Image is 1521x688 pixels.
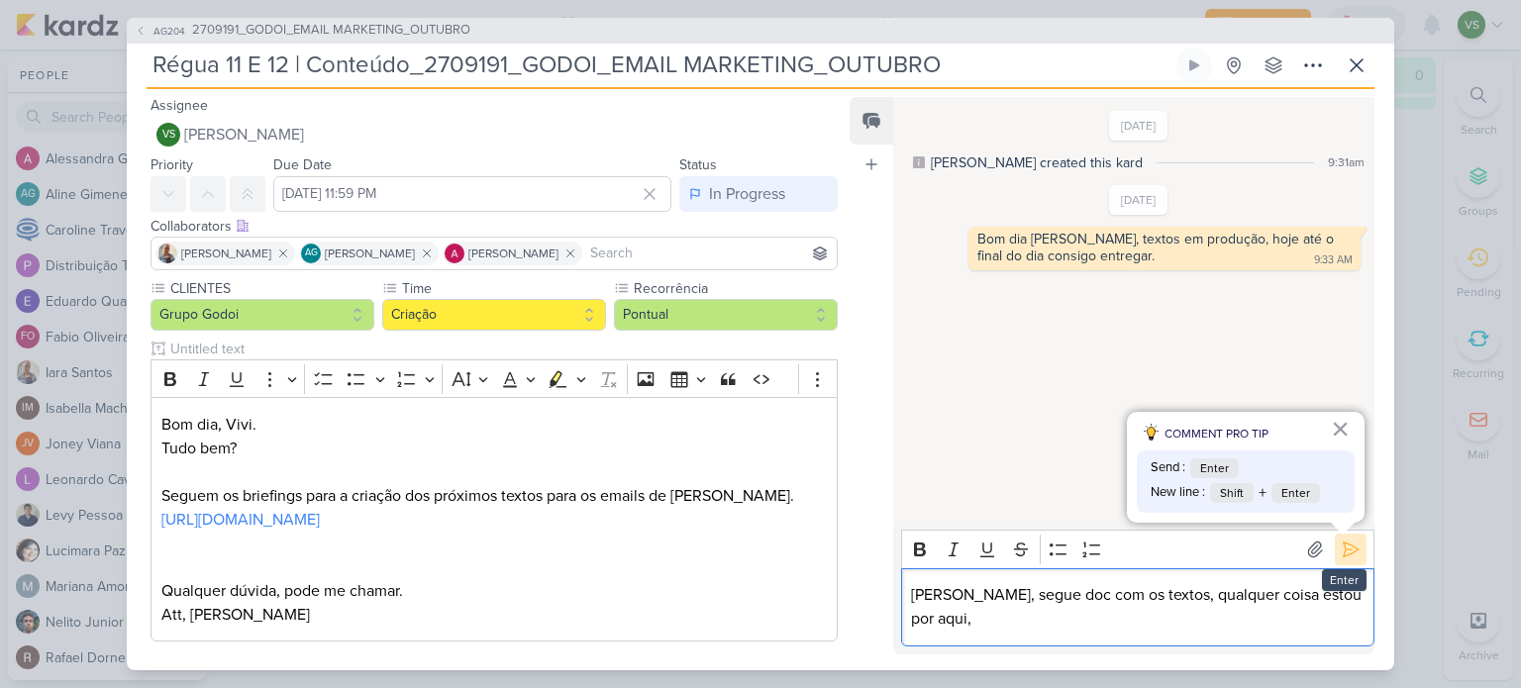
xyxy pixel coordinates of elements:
[168,278,374,299] label: CLIENTES
[184,123,304,147] span: [PERSON_NAME]
[181,245,271,262] span: [PERSON_NAME]
[166,339,838,359] input: Untitled text
[151,97,208,114] label: Assignee
[911,583,1364,631] p: [PERSON_NAME], segue doc com os textos, qualquer coisa estou por aqui,
[161,413,827,437] p: Bom dia, Vivi.
[901,530,1374,568] div: Editor toolbar
[162,130,175,141] p: VS
[1165,425,1268,442] span: COMMENT PRO TIP
[1127,412,1365,523] div: comment pro tips
[1210,483,1254,503] span: Shift
[1186,57,1202,73] div: Start tracking
[709,182,785,206] div: In Progress
[325,245,415,262] span: [PERSON_NAME]
[1328,153,1365,171] div: 9:31am
[1259,481,1267,505] span: +
[151,156,193,173] label: Priority
[1331,413,1350,444] button: Close
[151,216,838,237] div: Collaborators
[1271,483,1320,503] span: Enter
[147,48,1172,83] input: Untitled Kard
[468,245,558,262] span: [PERSON_NAME]
[301,244,321,263] div: Aline Gimenez Graciano
[161,579,827,603] p: Qualquer dúvida, pode me chamar.
[161,603,827,627] p: Att, [PERSON_NAME]
[157,244,177,263] img: Iara Santos
[1151,458,1185,478] span: Send :
[901,568,1374,646] div: Editor editing area: main
[156,123,180,147] div: Viviane Sousa
[161,437,827,460] p: Tudo bem?
[273,156,332,173] label: Due Date
[679,176,838,212] button: In Progress
[632,278,838,299] label: Recorrência
[151,359,838,398] div: Editor toolbar
[151,117,838,152] button: VS [PERSON_NAME]
[1322,569,1367,591] div: Enter
[382,299,606,331] button: Criação
[679,156,717,173] label: Status
[1314,252,1353,268] div: 9:33 AM
[614,299,838,331] button: Pontual
[931,152,1143,173] div: [PERSON_NAME] created this kard
[305,248,318,258] p: AG
[1190,458,1239,478] span: Enter
[1151,483,1205,503] span: New line :
[400,278,606,299] label: Time
[977,231,1338,264] div: Bom dia [PERSON_NAME], textos em produção, hoje até o final do dia consigo entregar.
[161,484,827,508] p: Seguem os briefings para a criação dos próximos textos para os emails de [PERSON_NAME].
[273,176,671,212] input: Select a date
[151,299,374,331] button: Grupo Godoi
[586,242,833,265] input: Search
[445,244,464,263] img: Alessandra Gomes
[151,397,838,641] div: Editor editing area: main
[161,510,320,530] a: [URL][DOMAIN_NAME]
